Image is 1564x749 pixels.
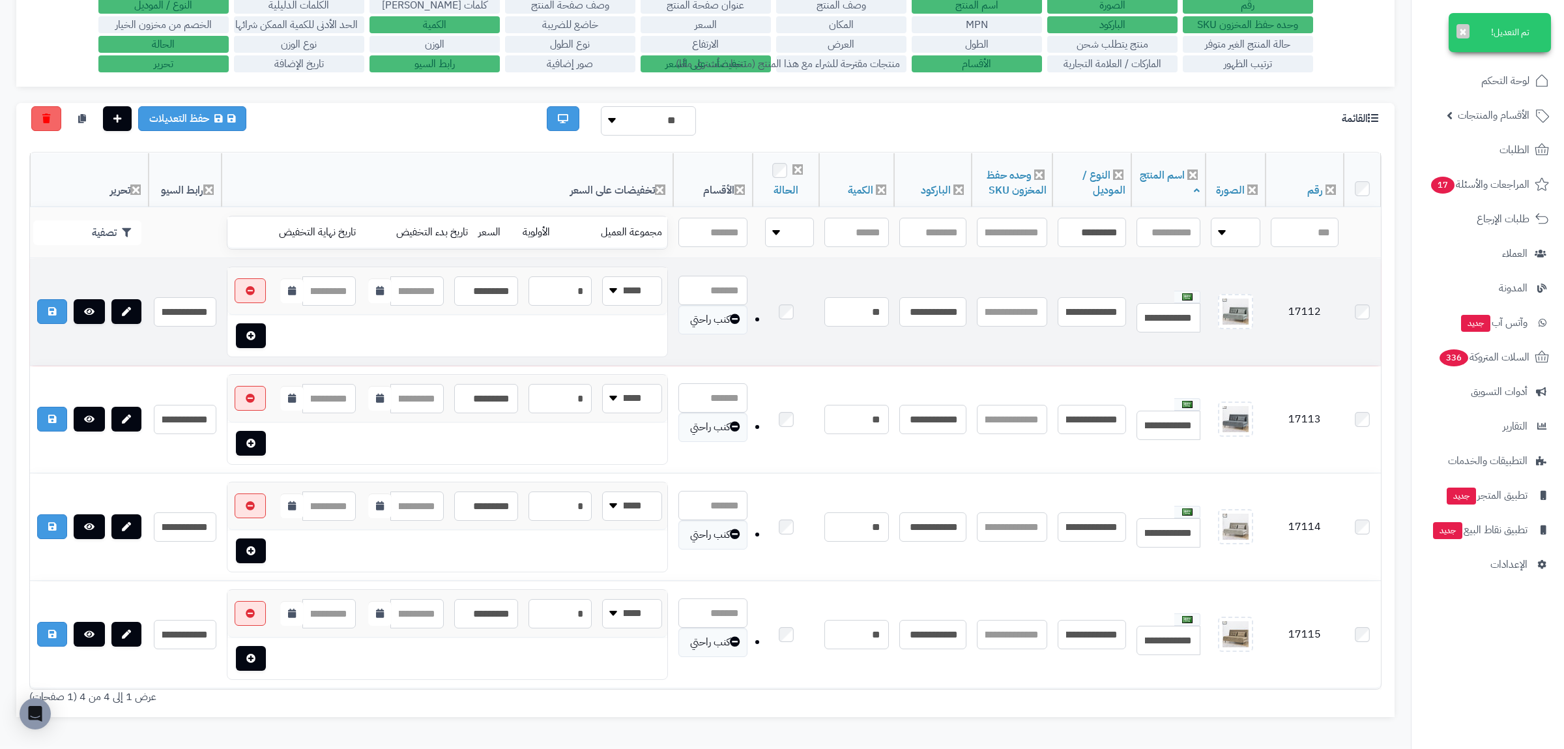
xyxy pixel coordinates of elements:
span: المدونة [1499,279,1528,297]
span: السلات المتروكة [1438,348,1529,366]
span: جديد [1447,488,1476,505]
label: MPN [912,16,1042,33]
a: الصورة [1216,183,1245,198]
label: الكمية [369,16,500,33]
a: اسم المنتج [1140,168,1200,198]
label: تخفيضات على السعر [641,55,771,72]
a: النوع / الموديل [1082,168,1125,198]
a: الإعدادات [1419,549,1556,580]
label: الماركات / العلامة التجارية [1047,55,1178,72]
img: logo-2.png [1475,10,1552,37]
a: الحالة [774,183,798,198]
th: تخفيضات على السعر [222,153,673,207]
label: منتج يتطلب شحن [1047,36,1178,53]
td: مجموعة العميل [570,217,667,248]
a: المراجعات والأسئلة17 [1419,169,1556,200]
td: 17112 [1266,259,1344,366]
a: حفظ التعديلات [138,106,246,131]
div: عرض 1 إلى 4 من 4 (1 صفحات) [20,690,706,705]
span: وآتس آب [1460,314,1528,332]
img: العربية [1182,616,1193,623]
a: وآتس آبجديد [1419,307,1556,338]
label: السعر [641,16,771,33]
label: الارتفاع [641,36,771,53]
label: خاضع للضريبة [505,16,635,33]
a: طلبات الإرجاع [1419,203,1556,235]
label: الأقسام [912,55,1042,72]
a: العملاء [1419,238,1556,269]
label: صور إضافية [505,55,635,72]
label: العرض [776,36,906,53]
a: المدونة [1419,272,1556,304]
label: الطول [912,36,1042,53]
label: الحد الأدنى للكمية الممكن شرائها [234,16,364,33]
span: 17 [1430,176,1456,194]
td: الأولوية [517,217,569,248]
label: حالة المنتج الغير متوفر [1183,36,1313,53]
label: وحده حفظ المخزون SKU [1183,16,1313,33]
div: تم التعديل! [1449,13,1551,52]
th: رابط السيو [149,153,222,207]
img: العربية [1182,293,1193,301]
label: المكان [776,16,906,33]
a: تطبيق نقاط البيعجديد [1419,514,1556,546]
img: العربية [1182,401,1193,408]
label: رابط السيو [369,55,500,72]
span: طلبات الإرجاع [1477,210,1529,228]
a: التطبيقات والخدمات [1419,445,1556,477]
a: لوحة التحكم [1419,65,1556,96]
label: الخصم من مخزون الخيار [98,16,229,33]
span: أدوات التسويق [1471,383,1528,401]
img: العربية [1182,508,1193,516]
td: تاريخ نهاية التخفيض [242,217,361,248]
label: ترتيب الظهور [1183,55,1313,72]
label: تحرير [98,55,229,72]
td: 17113 [1266,366,1344,473]
span: الطلبات [1499,141,1529,159]
th: الأقسام [673,153,753,207]
span: تطبيق نقاط البيع [1432,521,1528,539]
span: جديد [1433,522,1462,539]
span: تطبيق المتجر [1445,486,1528,505]
label: نوع الوزن [234,36,364,53]
div: كنب راحتي [686,312,741,327]
a: الكمية [848,183,873,198]
label: نوع الطول [505,36,635,53]
label: الحالة [98,36,229,53]
button: × [1456,24,1470,38]
a: الباركود [921,183,951,198]
span: العملاء [1502,244,1528,263]
span: لوحة التحكم [1481,72,1529,90]
a: تطبيق المتجرجديد [1419,480,1556,511]
a: الطلبات [1419,134,1556,166]
a: رقم [1307,183,1323,198]
td: 17115 [1266,581,1344,688]
label: الباركود [1047,16,1178,33]
span: جديد [1461,315,1490,332]
span: الأقسام والمنتجات [1458,106,1529,125]
a: وحده حفظ المخزون SKU [987,168,1047,198]
a: السلات المتروكة336 [1419,342,1556,373]
a: التقارير [1419,411,1556,442]
span: التطبيقات والخدمات [1448,452,1528,470]
div: كنب راحتي [686,527,741,542]
span: المراجعات والأسئلة [1430,175,1529,194]
div: كنب راحتي [686,420,741,435]
label: تاريخ الإضافة [234,55,364,72]
td: 17114 [1266,474,1344,581]
a: أدوات التسويق [1419,376,1556,407]
label: الوزن [369,36,500,53]
button: تصفية [33,220,141,245]
div: كنب راحتي [686,635,741,650]
label: منتجات مقترحة للشراء مع هذا المنتج (منتجات تُشترى معًا) [776,55,906,72]
span: التقارير [1503,417,1528,435]
th: تحرير [30,153,149,207]
span: الإعدادات [1490,555,1528,574]
div: Open Intercom Messenger [20,698,51,729]
td: السعر [473,217,517,248]
td: تاريخ بدء التخفيض [361,217,473,248]
span: 336 [1438,349,1469,367]
h3: القائمة [1342,113,1382,125]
